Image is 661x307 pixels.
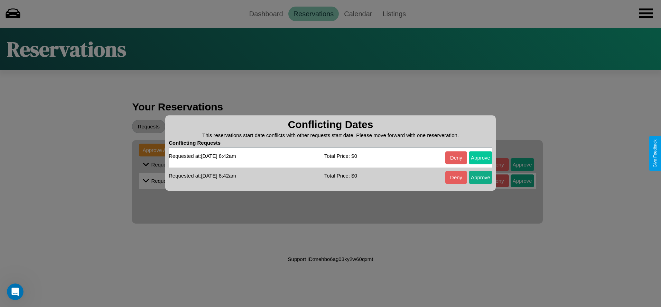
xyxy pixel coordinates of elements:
h3: Conflicting Dates [169,119,492,130]
p: Total Price: $ 0 [324,171,357,180]
button: Deny [445,151,467,164]
button: Approve [469,151,492,164]
p: This reservations start date conflicts with other requests start date. Please move forward with o... [169,130,492,140]
div: Give Feedback [653,139,658,168]
p: Requested at: [DATE] 8:42am [169,151,236,161]
iframe: Intercom live chat [7,283,24,300]
p: Requested at: [DATE] 8:42am [169,171,236,180]
p: Total Price: $ 0 [324,151,357,161]
button: Approve [469,171,492,184]
h4: Conflicting Requests [169,140,492,148]
button: Deny [445,171,467,184]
